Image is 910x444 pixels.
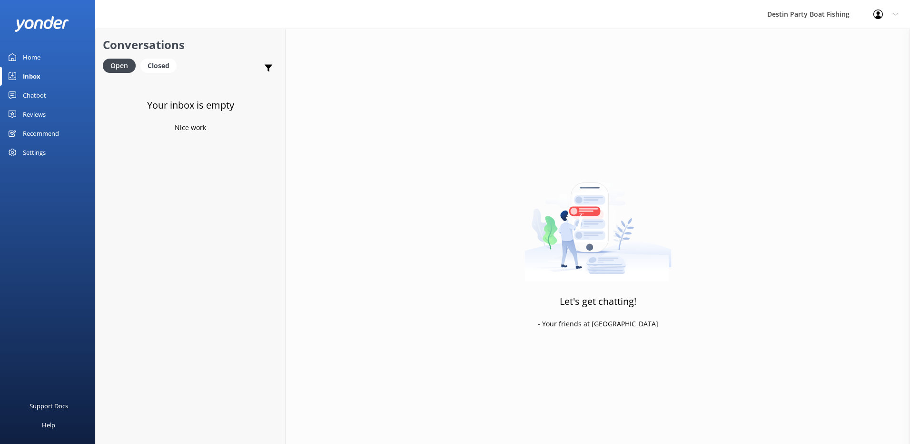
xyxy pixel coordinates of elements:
[147,98,234,113] h3: Your inbox is empty
[103,59,136,73] div: Open
[23,124,59,143] div: Recommend
[560,294,636,309] h3: Let's get chatting!
[30,396,68,415] div: Support Docs
[23,143,46,162] div: Settings
[42,415,55,434] div: Help
[23,67,40,86] div: Inbox
[23,86,46,105] div: Chatbot
[538,319,658,329] p: - Your friends at [GEOGRAPHIC_DATA]
[175,122,206,133] p: Nice work
[103,60,140,71] a: Open
[140,60,181,71] a: Closed
[23,48,40,67] div: Home
[23,105,46,124] div: Reviews
[14,16,69,32] img: yonder-white-logo.png
[103,36,278,54] h2: Conversations
[140,59,177,73] div: Closed
[524,162,672,282] img: artwork of a man stealing a conversation from at giant smartphone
